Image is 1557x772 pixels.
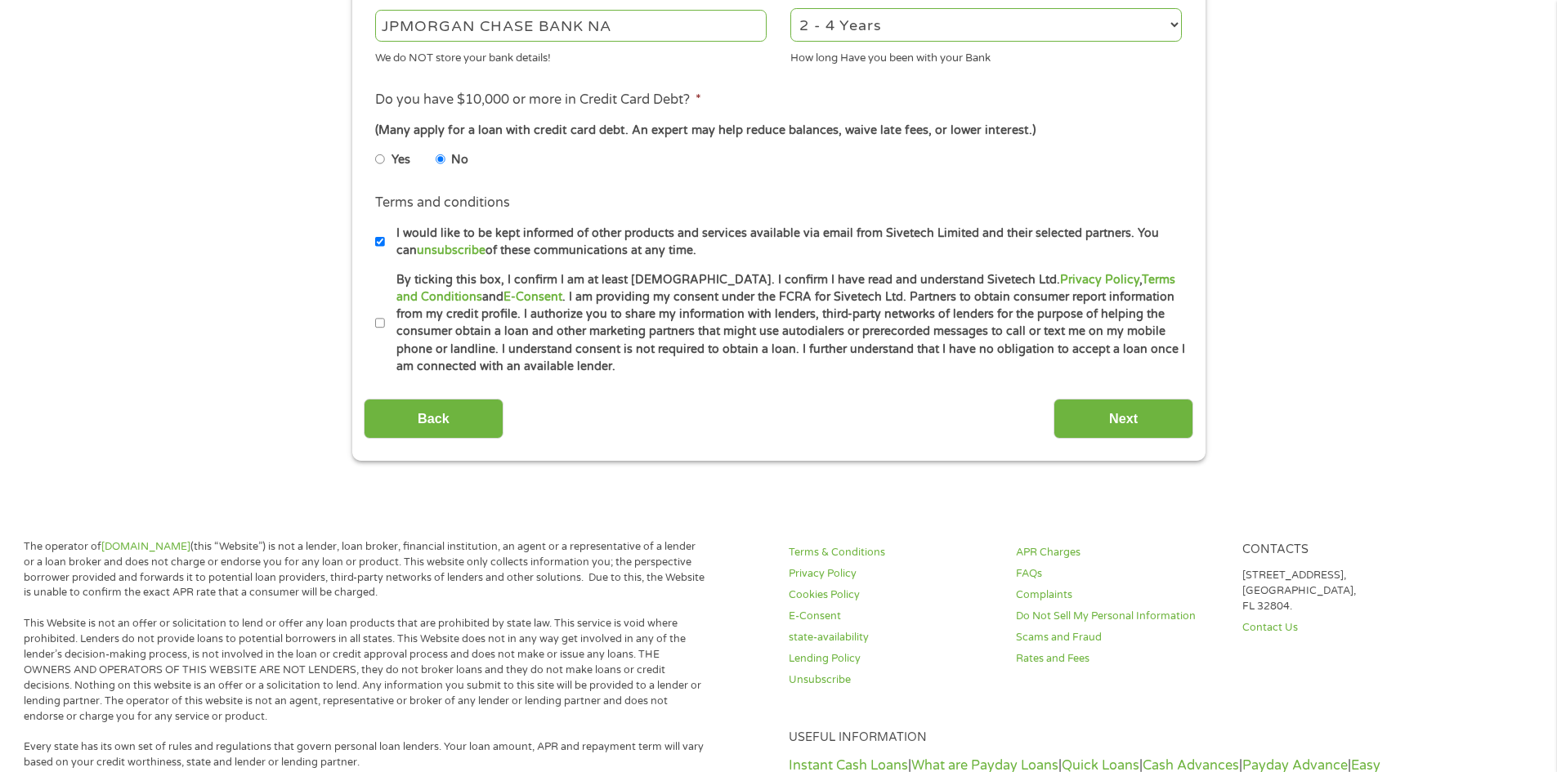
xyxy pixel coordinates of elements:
a: [DOMAIN_NAME] [101,540,190,553]
label: By ticking this box, I confirm I am at least [DEMOGRAPHIC_DATA]. I confirm I have read and unders... [385,271,1187,376]
input: Back [364,399,503,439]
p: [STREET_ADDRESS], [GEOGRAPHIC_DATA], FL 32804. [1242,568,1450,614]
a: Privacy Policy [1060,273,1139,287]
input: Next [1054,399,1193,439]
a: E-Consent [789,609,996,624]
div: How long Have you been with your Bank [790,44,1182,66]
div: We do NOT store your bank details! [375,44,767,66]
a: Lending Policy [789,651,996,667]
h4: Contacts [1242,542,1450,558]
a: state-availability [789,630,996,645]
a: Cookies Policy [789,587,996,603]
p: The operator of (this “Website”) is not a lender, loan broker, financial institution, an agent or... [24,539,705,601]
a: Rates and Fees [1016,651,1224,667]
label: Do you have $10,000 or more in Credit Card Debt? [375,91,701,109]
a: Privacy Policy [789,566,996,582]
a: APR Charges [1016,545,1224,560]
label: No [451,151,468,169]
a: Scams and Fraud [1016,630,1224,645]
a: Unsubscribe [789,672,996,688]
a: Complaints [1016,587,1224,603]
label: I would like to be kept informed of other products and services available via email from Sivetech... [385,225,1187,260]
a: Contact Us [1242,620,1450,636]
a: Terms & Conditions [789,545,996,560]
a: unsubscribe [417,243,485,257]
p: Every state has its own set of rules and regulations that govern personal loan lenders. Your loan... [24,739,705,770]
label: Terms and conditions [375,194,510,212]
label: Yes [391,151,410,169]
a: Terms and Conditions [396,273,1175,304]
a: Do Not Sell My Personal Information [1016,609,1224,624]
a: FAQs [1016,566,1224,582]
a: E-Consent [503,290,562,304]
h4: Useful Information [789,730,1450,746]
p: This Website is not an offer or solicitation to lend or offer any loan products that are prohibit... [24,616,705,724]
div: (Many apply for a loan with credit card debt. An expert may help reduce balances, waive late fees... [375,122,1181,140]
